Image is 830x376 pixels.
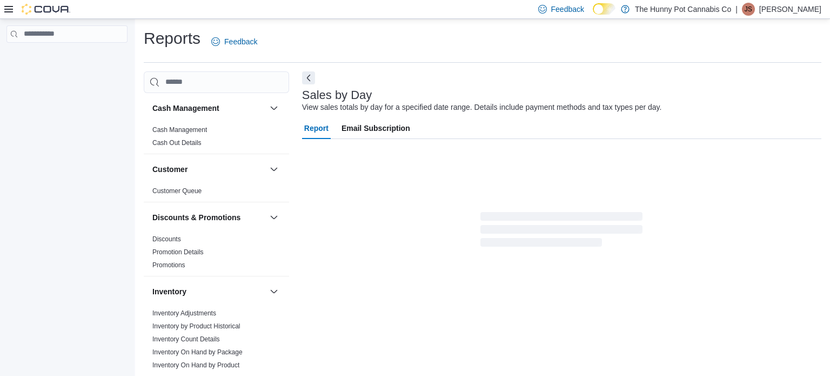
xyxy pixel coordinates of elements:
[152,361,239,369] a: Inventory On Hand by Product
[6,45,128,71] nav: Complex example
[152,212,265,223] button: Discounts & Promotions
[152,138,202,147] span: Cash Out Details
[144,123,289,154] div: Cash Management
[152,212,240,223] h3: Discounts & Promotions
[267,163,280,176] button: Customer
[152,103,265,114] button: Cash Management
[144,233,289,276] div: Discounts & Promotions
[22,4,70,15] img: Cova
[152,335,220,343] a: Inventory Count Details
[152,309,216,317] a: Inventory Adjustments
[745,3,752,16] span: JS
[302,89,372,102] h3: Sales by Day
[152,286,265,297] button: Inventory
[302,71,315,84] button: Next
[144,28,200,49] h1: Reports
[480,214,642,249] span: Loading
[267,285,280,298] button: Inventory
[224,36,257,47] span: Feedback
[593,3,615,15] input: Dark Mode
[267,211,280,224] button: Discounts & Promotions
[152,261,185,269] a: Promotions
[342,117,410,139] span: Email Subscription
[152,322,240,330] a: Inventory by Product Historical
[152,164,265,175] button: Customer
[152,126,207,134] span: Cash Management
[152,187,202,195] a: Customer Queue
[635,3,731,16] p: The Hunny Pot Cannabis Co
[152,164,188,175] h3: Customer
[152,139,202,147] a: Cash Out Details
[304,117,329,139] span: Report
[152,103,219,114] h3: Cash Management
[735,3,738,16] p: |
[302,102,662,113] div: View sales totals by day for a specified date range. Details include payment methods and tax type...
[152,235,181,243] a: Discounts
[152,286,186,297] h3: Inventory
[152,348,243,356] a: Inventory On Hand by Package
[551,4,584,15] span: Feedback
[742,3,755,16] div: Jessica Steinmetz
[207,31,262,52] a: Feedback
[267,102,280,115] button: Cash Management
[144,184,289,202] div: Customer
[152,248,204,256] a: Promotion Details
[152,126,207,134] a: Cash Management
[759,3,821,16] p: [PERSON_NAME]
